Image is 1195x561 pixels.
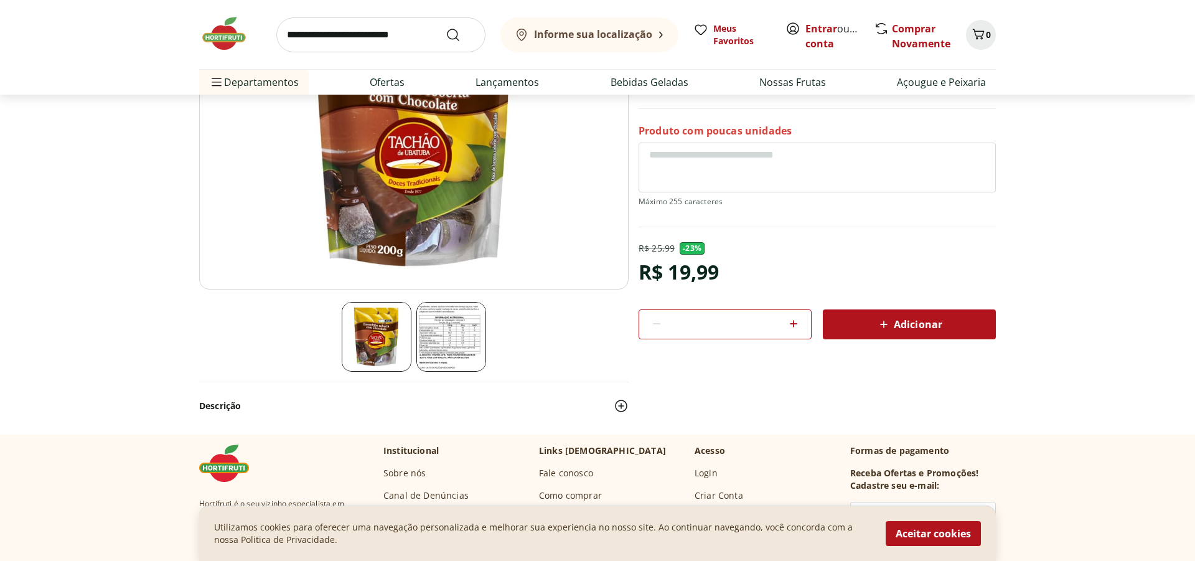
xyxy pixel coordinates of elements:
button: Aceitar cookies [886,521,981,546]
img: Bananinha com Chocolate Tachão Ubatuba 200g [342,302,411,372]
b: Informe sua localização [534,27,652,41]
a: Fale conosco [539,467,593,479]
p: Utilizamos cookies para oferecer uma navegação personalizada e melhorar sua experiencia no nosso ... [214,521,871,546]
input: search [276,17,485,52]
a: Bebidas Geladas [611,75,688,90]
a: Login [695,467,718,479]
img: Tabela Nutricional Bananinha com Chocolate Tachão Ubatuba 200g [416,302,486,372]
p: R$ 25,99 [639,242,675,255]
button: Adicionar [823,309,996,339]
a: Criar conta [805,22,874,50]
span: Meus Favoritos [713,22,771,47]
h3: Receba Ofertas e Promoções! [850,467,978,479]
span: - 23 % [680,242,705,255]
a: Lançamentos [476,75,539,90]
img: Hortifruti [199,15,261,52]
p: Links [DEMOGRAPHIC_DATA] [539,445,666,457]
button: Submit Search [446,27,476,42]
a: Canal de Denúncias [383,489,469,502]
img: Hortifruti [199,445,261,482]
span: 0 [986,29,991,40]
button: Carrinho [966,20,996,50]
span: Departamentos [209,67,299,97]
h3: Cadastre seu e-mail: [850,479,939,492]
p: Formas de pagamento [850,445,996,457]
p: Produto com poucas unidades [639,124,792,138]
a: Criar Conta [695,489,743,502]
a: Entrar [805,22,837,35]
span: Adicionar [876,317,942,332]
a: Comprar Novamente [892,22,950,50]
a: Como comprar [539,489,602,502]
p: Institucional [383,445,439,457]
span: ou [805,21,861,51]
a: Meus Favoritos [693,22,771,47]
a: Ofertas [370,75,405,90]
button: Descrição [199,392,629,420]
a: Sobre nós [383,467,426,479]
button: Informe sua localização [500,17,678,52]
p: Acesso [695,445,725,457]
div: R$ 19,99 [639,255,719,290]
a: Nossas Frutas [759,75,826,90]
button: Menu [209,67,224,97]
a: Açougue e Peixaria [897,75,986,90]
